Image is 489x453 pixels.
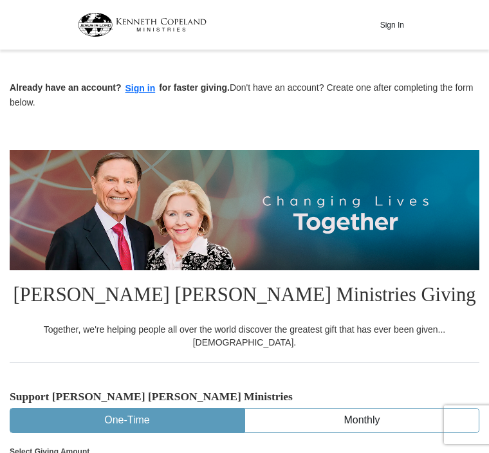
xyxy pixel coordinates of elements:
[122,81,160,96] button: Sign in
[78,13,207,37] img: kcm-header-logo.svg
[10,270,479,323] h1: [PERSON_NAME] [PERSON_NAME] Ministries Giving
[373,15,411,35] button: Sign In
[10,390,479,403] h5: Support [PERSON_NAME] [PERSON_NAME] Ministries
[10,323,479,349] div: Together, we're helping people all over the world discover the greatest gift that has ever been g...
[10,81,479,109] p: Don't have an account? Create one after completing the form below.
[10,82,230,93] strong: Already have an account? for faster giving.
[10,409,244,432] button: One-Time
[245,409,479,432] button: Monthly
